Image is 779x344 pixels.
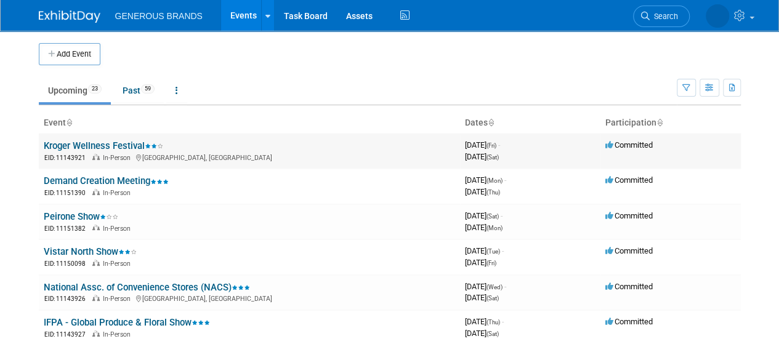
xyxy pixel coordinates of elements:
img: In-Person Event [92,189,100,195]
span: (Thu) [486,189,500,196]
a: Sort by Participation Type [656,118,663,127]
a: Demand Creation Meeting [44,175,169,186]
th: Event [39,113,460,134]
th: Dates [460,113,600,134]
span: (Tue) [486,248,500,255]
span: [DATE] [465,211,503,220]
span: (Fri) [486,142,496,149]
a: Search [633,6,690,27]
span: - [501,211,503,220]
a: Peirone Show [44,211,118,222]
span: EID: 11150098 [44,260,91,267]
img: In-Person Event [92,225,100,231]
span: In-Person [103,154,134,162]
span: Committed [605,211,653,220]
span: [DATE] [465,175,506,185]
img: In-Person Event [92,260,100,266]
span: [DATE] [465,258,496,267]
a: IFPA - Global Produce & Floral Show [44,317,210,328]
span: EID: 11151382 [44,225,91,232]
a: National Assc. of Convenience Stores (NACS) [44,282,250,293]
span: Committed [605,175,653,185]
span: Committed [605,140,653,150]
span: - [502,317,504,326]
div: [GEOGRAPHIC_DATA], [GEOGRAPHIC_DATA] [44,293,455,303]
span: [DATE] [465,317,504,326]
span: (Mon) [486,177,503,184]
a: Sort by Event Name [66,118,72,127]
span: - [504,175,506,185]
span: In-Person [103,189,134,197]
img: In-Person Event [92,295,100,301]
span: EID: 11143921 [44,154,91,161]
a: Sort by Start Date [488,118,494,127]
span: [DATE] [465,329,499,338]
a: Upcoming23 [39,79,111,102]
img: ExhibitDay [39,10,100,23]
span: - [504,282,506,291]
span: In-Person [103,225,134,233]
th: Participation [600,113,741,134]
span: (Sat) [486,295,499,302]
img: In-Person Event [92,330,100,337]
span: EID: 11151390 [44,190,91,196]
div: [GEOGRAPHIC_DATA], [GEOGRAPHIC_DATA] [44,152,455,162]
span: Search [650,12,678,21]
img: Chase Adams [706,4,729,28]
span: (Sat) [486,154,499,161]
span: Committed [605,246,653,255]
span: (Sat) [486,213,499,220]
span: [DATE] [465,282,506,291]
span: (Wed) [486,284,503,290]
a: Kroger Wellness Festival [44,140,163,151]
span: 23 [88,84,102,94]
span: (Sat) [486,330,499,337]
button: Add Event [39,43,100,65]
span: Committed [605,317,653,326]
span: In-Person [103,260,134,268]
span: [DATE] [465,187,500,196]
span: (Mon) [486,225,503,231]
span: (Fri) [486,260,496,266]
span: In-Person [103,330,134,338]
span: [DATE] [465,152,499,161]
a: Vistar North Show [44,246,137,257]
a: Past59 [113,79,164,102]
span: EID: 11143927 [44,331,91,338]
span: [DATE] [465,140,500,150]
span: (Thu) [486,319,500,326]
span: [DATE] [465,293,499,302]
span: [DATE] [465,246,504,255]
span: 59 [141,84,155,94]
span: Committed [605,282,653,291]
span: In-Person [103,295,134,303]
span: - [502,246,504,255]
span: EID: 11143926 [44,295,91,302]
span: [DATE] [465,223,503,232]
span: GENEROUS BRANDS [115,11,203,21]
img: In-Person Event [92,154,100,160]
span: - [498,140,500,150]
